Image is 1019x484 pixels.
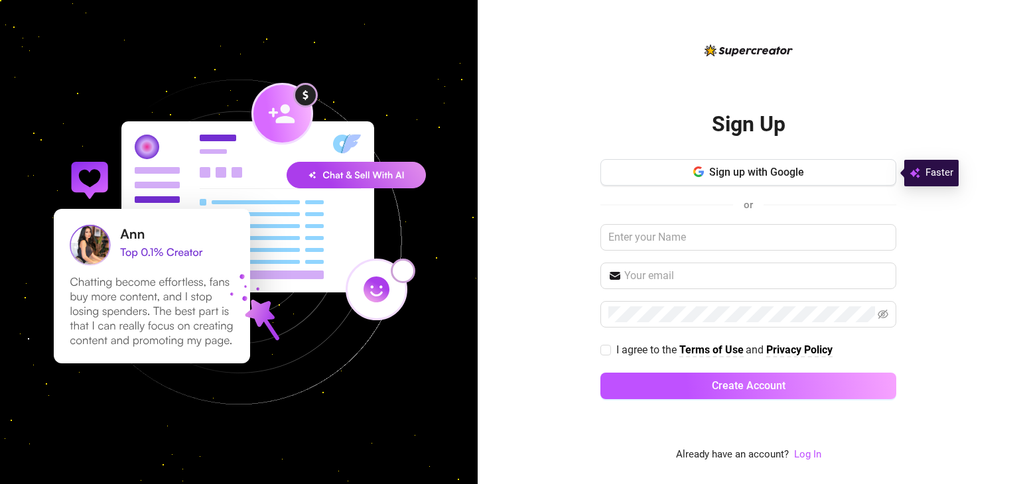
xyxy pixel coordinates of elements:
a: Privacy Policy [766,343,833,357]
span: or [744,199,753,211]
input: Enter your Name [600,224,896,251]
span: Already have an account? [676,447,789,463]
span: Create Account [712,379,785,392]
button: Create Account [600,373,896,399]
h2: Sign Up [712,111,785,138]
img: signup-background-D0MIrEPF.svg [9,13,468,471]
span: I agree to the [616,343,679,356]
a: Log In [794,448,821,460]
input: Your email [624,268,888,284]
img: logo-BBDzfeDw.svg [705,44,793,56]
strong: Privacy Policy [766,343,833,356]
span: Faster [925,165,953,181]
span: eye-invisible [878,309,888,320]
button: Sign up with Google [600,159,896,186]
span: Sign up with Google [709,166,804,178]
img: svg%3e [910,165,920,181]
a: Terms of Use [679,343,744,357]
a: Log In [794,447,821,463]
span: and [746,343,766,356]
strong: Terms of Use [679,343,744,356]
